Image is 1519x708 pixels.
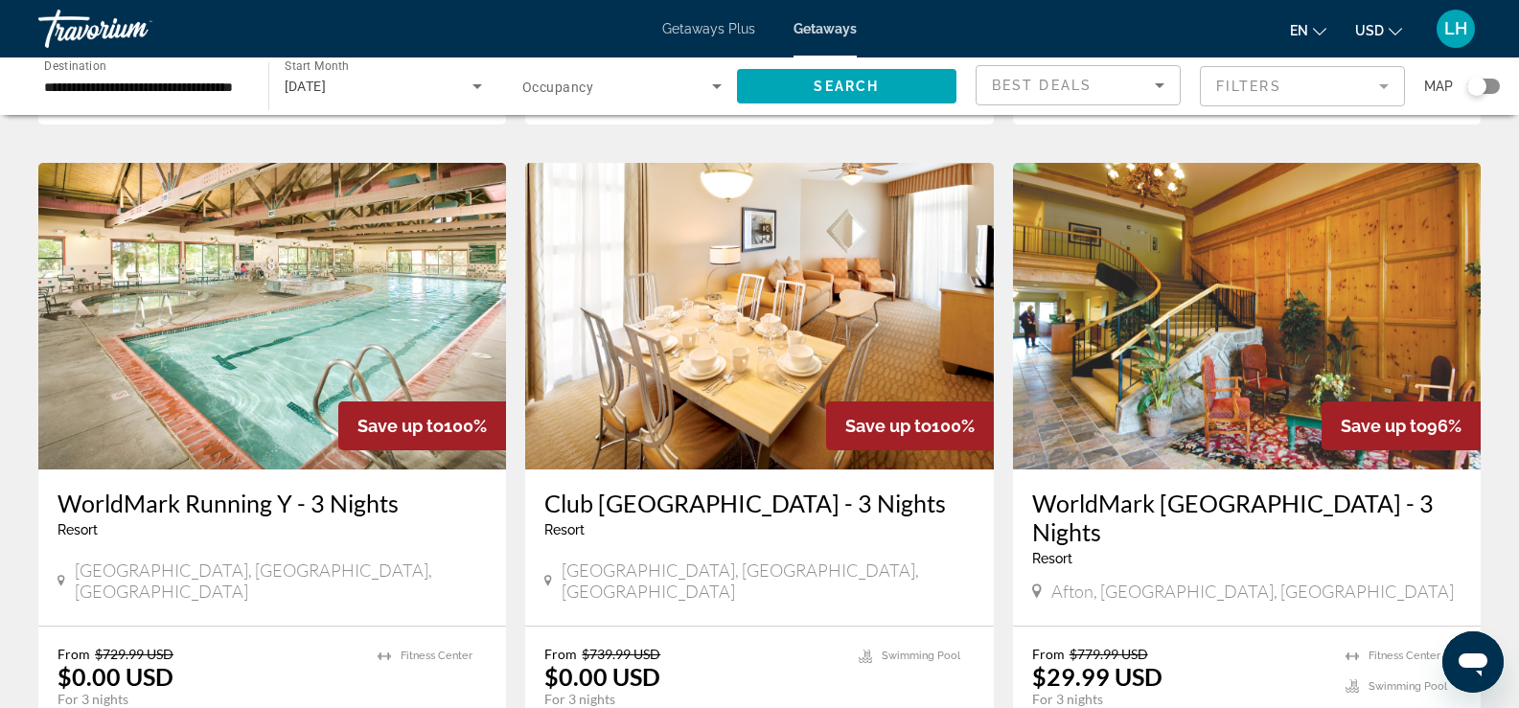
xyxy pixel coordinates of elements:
span: LH [1444,19,1467,38]
mat-select: Sort by [992,74,1164,97]
img: 7547O01X.jpg [1013,163,1481,469]
span: Fitness Center [1369,650,1440,662]
button: Filter [1200,65,1405,107]
p: $29.99 USD [1032,662,1162,691]
img: 4324O01X.jpg [38,163,506,469]
span: Map [1424,73,1453,100]
a: Travorium [38,4,230,54]
p: For 3 nights [1032,691,1326,708]
a: WorldMark Running Y - 3 Nights [58,489,487,517]
a: WorldMark [GEOGRAPHIC_DATA] - 3 Nights [1032,489,1461,546]
span: Resort [544,522,585,537]
span: Start Month [285,59,349,73]
span: $779.99 USD [1070,646,1148,662]
span: Search [814,79,879,94]
div: 96% [1322,401,1481,450]
span: [GEOGRAPHIC_DATA], [GEOGRAPHIC_DATA], [GEOGRAPHIC_DATA] [562,560,975,602]
span: Save up to [845,416,932,436]
span: Save up to [1341,416,1427,436]
span: Destination [44,58,106,72]
span: Swimming Pool [882,650,960,662]
span: Afton, [GEOGRAPHIC_DATA], [GEOGRAPHIC_DATA] [1051,581,1454,602]
span: From [1032,646,1065,662]
span: From [544,646,577,662]
span: [GEOGRAPHIC_DATA], [GEOGRAPHIC_DATA], [GEOGRAPHIC_DATA] [75,560,488,602]
button: Change currency [1355,16,1402,44]
p: For 3 nights [58,691,358,708]
button: User Menu [1431,9,1481,49]
iframe: Button to launch messaging window [1442,631,1504,693]
p: For 3 nights [544,691,839,708]
span: Best Deals [992,78,1092,93]
span: Save up to [357,416,444,436]
span: [DATE] [285,79,327,94]
button: Search [737,69,957,103]
span: $739.99 USD [582,646,660,662]
div: 100% [826,401,994,450]
img: 6777I01X.jpg [525,163,993,469]
span: From [58,646,90,662]
a: Getaways [794,21,857,36]
span: Swimming Pool [1369,680,1447,693]
span: Resort [1032,551,1072,566]
p: $0.00 USD [544,662,660,691]
span: Resort [58,522,98,537]
span: en [1290,23,1308,38]
span: Fitness Center [401,650,472,662]
a: Club [GEOGRAPHIC_DATA] - 3 Nights [544,489,974,517]
p: $0.00 USD [58,662,173,691]
span: Occupancy [522,80,593,95]
span: USD [1355,23,1384,38]
div: 100% [338,401,506,450]
a: Getaways Plus [662,21,755,36]
span: $729.99 USD [95,646,173,662]
button: Change language [1290,16,1326,44]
